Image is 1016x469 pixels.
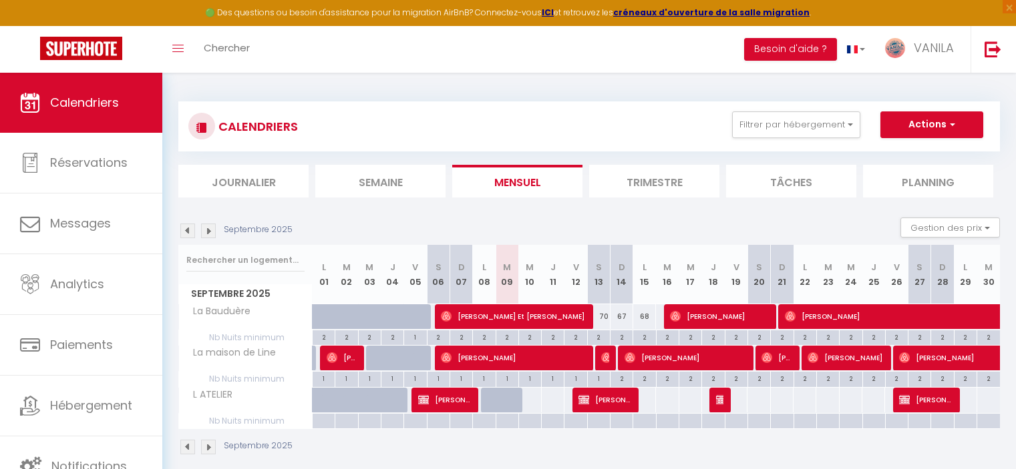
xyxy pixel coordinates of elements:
th: 05 [404,245,427,304]
div: 2 [702,372,724,384]
div: 1 [404,330,426,343]
div: 2 [908,330,930,343]
abbr: M [526,261,534,274]
th: 02 [335,245,358,304]
img: logout [985,41,1001,57]
th: 21 [771,245,794,304]
th: 11 [542,245,564,304]
span: Septembre 2025 [179,284,312,304]
span: Paiements [50,336,113,353]
div: 2 [817,330,839,343]
div: 2 [633,372,655,384]
abbr: D [939,261,946,274]
div: 2 [679,330,701,343]
span: Réservations [50,154,128,171]
div: 2 [381,330,403,343]
th: 06 [427,245,450,304]
div: 2 [657,372,679,384]
div: 1 [450,372,472,384]
div: 1 [428,372,450,384]
th: 30 [977,245,1000,304]
abbr: L [963,261,967,274]
div: 70 [587,304,610,329]
span: [PERSON_NAME] [808,345,883,370]
span: Messages [50,215,111,231]
span: Nb Nuits minimum [179,330,312,345]
div: 2 [519,330,541,343]
div: 1 [564,372,586,384]
div: 2 [725,330,747,343]
th: 25 [862,245,885,304]
div: 2 [450,330,472,343]
button: Actions [880,111,983,138]
abbr: M [343,261,351,274]
abbr: J [550,261,556,274]
div: 2 [977,330,1000,343]
button: Gestion des prix [900,217,1000,238]
abbr: J [871,261,876,274]
th: 24 [840,245,862,304]
div: 1 [359,372,381,384]
th: 17 [679,245,702,304]
abbr: D [619,261,625,274]
div: 2 [977,372,1000,384]
span: Analytics [50,276,104,292]
span: La Bauduère [181,304,254,319]
img: ... [885,38,905,58]
img: Super Booking [40,37,122,60]
abbr: M [687,261,695,274]
div: 2 [748,372,770,384]
div: 2 [702,330,724,343]
span: La maison de Line [181,346,279,360]
div: 2 [840,372,862,384]
div: 2 [794,330,816,343]
th: 13 [587,245,610,304]
div: 2 [886,372,908,384]
h3: CALENDRIERS [215,111,298,141]
abbr: V [733,261,739,274]
abbr: M [365,261,373,274]
th: 26 [885,245,908,304]
abbr: M [503,261,511,274]
abbr: L [482,261,486,274]
div: 2 [840,330,862,343]
th: 04 [381,245,403,304]
abbr: S [596,261,602,274]
th: 09 [496,245,518,304]
abbr: L [322,261,326,274]
div: 2 [679,372,701,384]
p: Septembre 2025 [224,440,293,452]
div: 2 [611,372,633,384]
li: Journalier [178,165,309,197]
div: 2 [817,372,839,384]
p: Septembre 2025 [224,223,293,236]
button: Filtrer par hébergement [732,111,860,138]
div: 2 [542,330,564,343]
abbr: V [412,261,418,274]
th: 03 [358,245,381,304]
span: L ATELIER [181,388,236,402]
li: Trimestre [589,165,719,197]
div: 2 [496,330,518,343]
abbr: J [390,261,395,274]
div: 2 [771,372,793,384]
a: ICI [542,7,554,18]
div: 2 [611,330,633,343]
a: Chercher [194,26,260,73]
span: [PERSON_NAME] [899,387,952,412]
th: 08 [473,245,496,304]
th: 18 [702,245,725,304]
div: 1 [313,372,335,384]
abbr: D [458,261,465,274]
th: 16 [656,245,679,304]
li: Tâches [726,165,856,197]
span: [PERSON_NAME] [418,387,471,412]
div: 2 [863,330,885,343]
abbr: L [803,261,807,274]
div: 2 [725,372,747,384]
div: 2 [588,330,610,343]
div: 2 [908,372,930,384]
span: Nb Nuits minimum [179,372,312,386]
span: Hébergement [50,397,132,414]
